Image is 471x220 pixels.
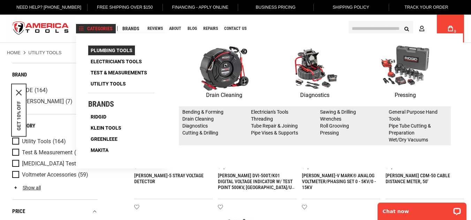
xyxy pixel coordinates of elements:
[188,26,197,31] span: Blog
[88,123,124,133] a: Klein Tools
[88,100,154,108] h4: Brands
[119,24,143,33] a: Brands
[320,116,341,122] a: Wrenches
[12,87,96,94] a: HDE (164)
[22,98,64,105] span: [PERSON_NAME]
[7,50,21,56] a: Home
[91,59,142,64] span: Electrician's Tools
[251,123,298,129] a: Tube Repair & Joining
[218,173,295,196] a: [PERSON_NAME] DVI-500T/K01 DIGITAL VOLTAGE INDICATOR W/ TEST POINT 500KV, [GEOGRAPHIC_DATA]/UG KIT 1
[373,198,471,220] iframe: LiveChat chat widget
[122,26,139,31] span: Brands
[12,171,96,179] a: Voltmeter Accessories (59)
[88,46,135,55] a: Plumbing Tools
[251,109,288,115] a: Electrician's Tools
[91,48,132,53] span: Plumbing Tools
[7,16,75,42] img: America Tools
[88,57,144,66] a: Electrician's Tools
[91,148,108,153] span: Makita
[179,46,269,100] a: Drain Cleaning
[169,26,181,31] span: About
[224,26,246,31] span: Contact Us
[389,123,431,136] a: Pipe Tube Cutting & Preparation
[53,139,66,145] span: (164)
[12,70,98,80] div: Brand
[16,101,22,130] button: GET 10% OFF
[22,161,81,167] span: [MEDICAL_DATA] Test & Measurement
[88,68,150,78] a: Test & Measurements
[22,172,76,178] span: Voltmeter Accessories
[182,109,223,115] a: Bending & Forming
[66,99,73,105] span: (7)
[269,46,360,100] a: Diagnostics
[22,138,51,145] span: Utility Tools
[360,46,451,100] a: Pressing
[269,91,360,100] p: Diagnostics
[251,130,298,136] a: Pipe Vises & Supports
[12,207,98,216] div: price
[182,123,208,129] a: Diagnostics
[78,172,88,178] span: (59)
[444,15,457,42] a: 0
[203,26,218,31] span: Repairs
[200,24,221,33] a: Repairs
[182,116,214,122] a: Drain Cleaning
[389,109,438,122] a: General Purpose Hand Tools
[16,90,22,95] svg: close icon
[91,125,121,130] span: Klein Tools
[74,150,88,156] span: (142)
[302,173,376,190] a: [PERSON_NAME]-V MARK® ANALOG VOLTMETER/PHASING SET 0 - 5KV/0 - 15KV
[184,24,200,33] a: Blog
[16,90,22,95] button: Close
[7,16,75,42] a: store logo
[400,22,413,35] button: Search
[320,130,339,136] a: Pressing
[88,145,111,155] a: Makita
[12,138,96,145] a: Utility Tools (164)
[88,134,120,144] a: Greenleee
[360,91,451,100] p: Pressing
[79,26,113,31] span: Categories
[22,149,73,156] span: Test & Measurement
[147,26,163,31] span: Reviews
[389,137,428,142] a: Wet/Dry Vacuums
[28,50,61,55] strong: Utility Tools
[91,81,126,86] span: Utility Tools
[12,98,96,105] a: [PERSON_NAME] (7)
[333,5,369,10] span: Shipping Policy
[88,112,109,122] a: Ridgid
[320,123,349,129] a: Roll Grooving
[12,185,41,190] a: Show all
[182,130,218,136] a: Cutting & Drilling
[166,24,184,33] a: About
[386,173,450,184] a: [PERSON_NAME] CDM-50 CABLE DISTANCE METER, 50'
[320,109,356,115] a: Sawing & Drilling
[91,70,147,75] span: Test & Measurements
[12,160,96,168] a: [MEDICAL_DATA] Test & Measurement (141)
[251,116,273,122] a: Threading
[91,137,117,141] span: Greenleee
[12,121,98,131] div: category
[179,91,269,100] p: Drain Cleaning
[88,79,128,89] a: Utility Tools
[221,24,250,33] a: Contact Us
[35,88,48,93] span: (164)
[22,87,33,93] span: HDE
[12,149,96,156] a: Test & Measurement (142)
[454,30,456,33] span: 0
[76,24,116,33] a: Categories
[134,173,204,184] a: [PERSON_NAME]-5 STRAY VOLTAGE DETECTOR
[144,24,166,33] a: Reviews
[91,114,106,119] span: Ridgid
